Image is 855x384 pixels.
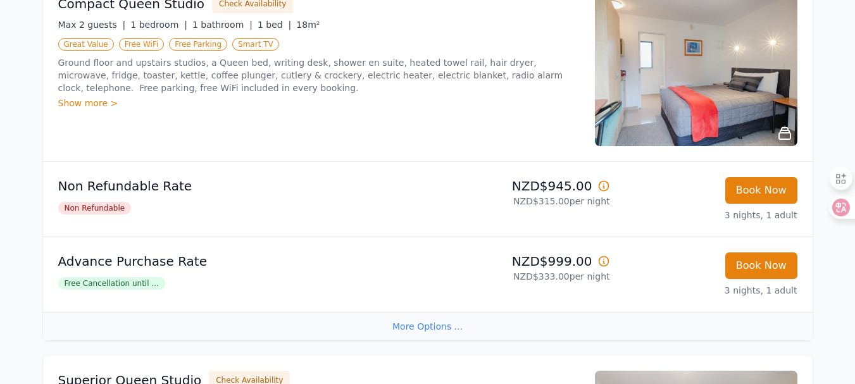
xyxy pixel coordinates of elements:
[58,277,165,290] span: Free Cancellation until ...
[232,38,279,51] span: Smart TV
[130,20,187,30] span: 1 bedroom |
[192,20,253,30] span: 1 bathroom |
[433,252,610,270] p: NZD$999.00
[433,177,610,195] p: NZD$945.00
[43,312,813,340] div: More Options ...
[296,20,320,30] span: 18m²
[58,252,423,270] p: Advance Purchase Rate
[58,202,132,214] span: Non Refundable
[620,209,797,221] p: 3 nights, 1 adult
[58,20,126,30] span: Max 2 guests |
[725,177,797,204] button: Book Now
[725,252,797,279] button: Book Now
[58,38,114,51] span: Great Value
[258,20,291,30] span: 1 bed |
[433,270,610,283] p: NZD$333.00 per night
[58,56,580,94] p: Ground floor and upstairs studios, a Queen bed, writing desk, shower en suite, heated towel rail,...
[119,38,165,51] span: Free WiFi
[433,195,610,207] p: NZD$315.00 per night
[169,38,227,51] span: Free Parking
[58,177,423,195] p: Non Refundable Rate
[620,284,797,297] p: 3 nights, 1 adult
[58,97,580,109] div: Show more >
